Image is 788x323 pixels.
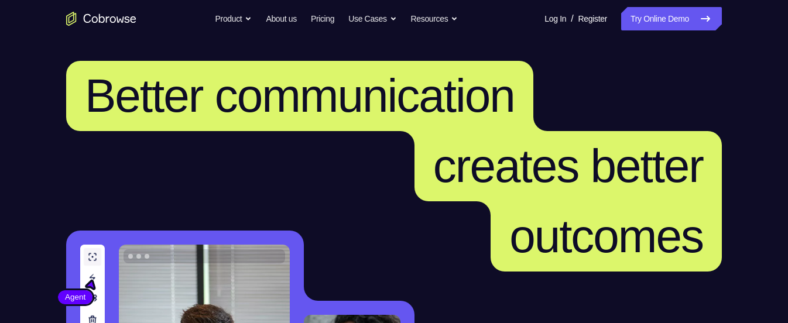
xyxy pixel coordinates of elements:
a: Pricing [311,7,334,30]
button: Use Cases [348,7,396,30]
button: Product [215,7,252,30]
a: Go to the home page [66,12,136,26]
a: Try Online Demo [621,7,722,30]
a: About us [266,7,296,30]
a: Register [578,7,607,30]
span: / [571,12,573,26]
span: Agent [58,291,92,303]
span: outcomes [509,210,703,262]
span: creates better [433,140,703,192]
span: Better communication [85,70,515,122]
a: Log In [544,7,566,30]
button: Resources [411,7,458,30]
